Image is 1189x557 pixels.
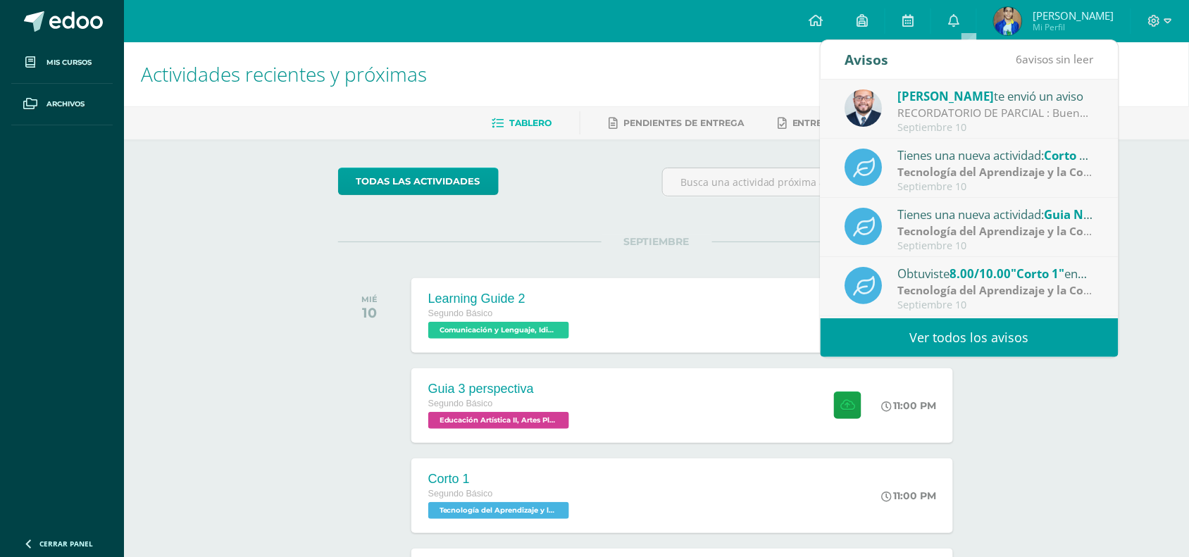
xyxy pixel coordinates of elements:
span: Archivos [46,99,85,110]
span: Guia No 4 [1045,206,1101,223]
span: Corto No 2 [1045,147,1107,163]
a: Archivos [11,84,113,125]
span: Pendientes de entrega [623,118,744,128]
a: Pendientes de entrega [609,112,744,134]
span: Comunicación y Lenguaje, Idioma Extranjero Inglés 'B' [428,322,569,339]
span: Segundo Básico [428,399,493,408]
div: Corto 1 [428,472,573,487]
div: | Zona [898,164,1094,180]
div: | Zona [898,223,1094,239]
div: RECORDATORIO DE PARCIAL : Buenas tardes Jovenes, se les recuerda que mañana hay parcial. Estudien... [898,105,1094,121]
div: | Parcial [898,282,1094,299]
span: [PERSON_NAME] [898,88,995,104]
div: Tienes una nueva actividad: [898,205,1094,223]
div: Guia 3 perspectiva [428,382,573,396]
div: Avisos [845,40,889,79]
div: te envió un aviso [898,87,1094,105]
span: Mi Perfil [1033,21,1114,33]
a: Entregadas [778,112,855,134]
div: Tienes una nueva actividad: [898,146,1094,164]
a: Ver todos los avisos [821,318,1119,357]
span: Cerrar panel [39,539,93,549]
img: 9b22d7a6af9cc3d026b7056da1c129b8.png [994,7,1022,35]
div: Obtuviste en [898,264,1094,282]
input: Busca una actividad próxima aquí... [663,168,975,196]
a: todas las Actividades [338,168,499,195]
div: Septiembre 10 [898,299,1094,311]
div: 10 [361,304,378,321]
span: 8.00/10.00 [950,265,1011,282]
a: Tablero [492,112,552,134]
span: "Corto 1" [1011,265,1065,282]
span: Educación Artística II, Artes Plásticas 'B' [428,412,569,429]
div: Learning Guide 2 [428,292,573,306]
a: Mis cursos [11,42,113,84]
span: [PERSON_NAME] [1033,8,1114,23]
span: avisos sin leer [1016,51,1094,67]
div: 11:00 PM [881,399,936,412]
div: 11:00 PM [881,489,936,502]
span: Segundo Básico [428,489,493,499]
span: Segundo Básico [428,308,493,318]
div: Septiembre 10 [898,122,1094,134]
div: MIÉ [361,294,378,304]
span: Entregadas [792,118,855,128]
span: 6 [1016,51,1023,67]
span: Mis cursos [46,57,92,68]
span: Tecnología del Aprendizaje y la Comunicación (Informática) 'B' [428,502,569,519]
span: Tablero [509,118,552,128]
img: eaa624bfc361f5d4e8a554d75d1a3cf6.png [845,89,883,127]
span: Actividades recientes y próximas [141,61,427,87]
div: Septiembre 10 [898,240,1094,252]
span: SEPTIEMBRE [602,235,712,248]
div: Septiembre 10 [898,181,1094,193]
